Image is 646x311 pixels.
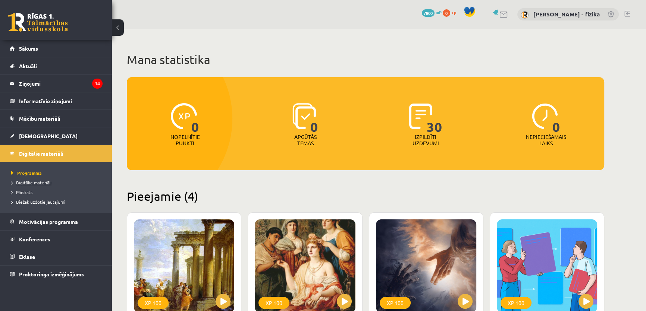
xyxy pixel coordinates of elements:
[422,9,442,15] a: 7800 mP
[526,134,566,146] p: Nepieciešamais laiks
[11,179,104,186] a: Digitālie materiāli
[10,213,103,230] a: Motivācijas programma
[11,170,42,176] span: Programma
[10,57,103,74] a: Aktuāli
[127,189,604,203] h2: Pieejamie (4)
[19,218,78,225] span: Motivācijas programma
[19,92,103,110] legend: Informatīvie ziņojumi
[19,63,37,69] span: Aktuāli
[138,297,169,309] div: XP 100
[11,189,104,196] a: Pārskats
[19,45,38,52] span: Sākums
[443,9,460,15] a: 0 xp
[501,297,531,309] div: XP 100
[170,134,200,146] p: Nopelnītie punkti
[127,52,604,67] h1: Mana statistika
[427,103,442,134] span: 30
[10,266,103,283] a: Proktoringa izmēģinājums
[436,9,442,15] span: mP
[521,11,529,19] img: Krišjānis Kalme - fizika
[310,103,318,134] span: 0
[19,150,63,157] span: Digitālie materiāli
[552,103,560,134] span: 0
[11,189,32,195] span: Pārskats
[19,271,84,277] span: Proktoringa izmēģinājums
[10,92,103,110] a: Informatīvie ziņojumi
[10,110,103,127] a: Mācību materiāli
[191,103,199,134] span: 0
[19,133,78,139] span: [DEMOGRAPHIC_DATA]
[258,297,289,309] div: XP 100
[443,9,450,17] span: 0
[10,248,103,265] a: Eklase
[532,103,558,129] img: icon-clock-7be60019b62300814b6bd22b8e044499b485619524d84068768e800edab66f18.svg
[10,145,103,162] a: Digitālie materiāli
[19,236,50,242] span: Konferences
[11,180,51,185] span: Digitālie materiāli
[10,40,103,57] a: Sākums
[380,297,411,309] div: XP 100
[292,103,316,129] img: icon-learned-topics-4a711ccc23c960034f471b6e78daf4a3bad4a20eaf4de84257b87e66633f6470.svg
[171,103,197,129] img: icon-xp-0682a9bc20223a9ccc6f5883a126b849a74cddfe5390d2b41b4391c66f2066e7.svg
[10,231,103,248] a: Konferences
[451,9,456,15] span: xp
[92,79,103,89] i: 14
[8,13,68,32] a: Rīgas 1. Tālmācības vidusskola
[422,9,435,17] span: 7800
[19,253,35,260] span: Eklase
[10,75,103,92] a: Ziņojumi14
[411,134,440,146] p: Izpildīti uzdevumi
[19,75,103,92] legend: Ziņojumi
[11,199,65,205] span: Biežāk uzdotie jautājumi
[409,103,432,129] img: icon-completed-tasks-ad58ae20a441b2904462921112bc710f1caf180af7a3daa7317a5a94f2d26646.svg
[11,169,104,176] a: Programma
[533,10,600,18] a: [PERSON_NAME] - fizika
[10,127,103,145] a: [DEMOGRAPHIC_DATA]
[19,115,60,122] span: Mācību materiāli
[291,134,320,146] p: Apgūtās tēmas
[11,199,104,205] a: Biežāk uzdotie jautājumi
